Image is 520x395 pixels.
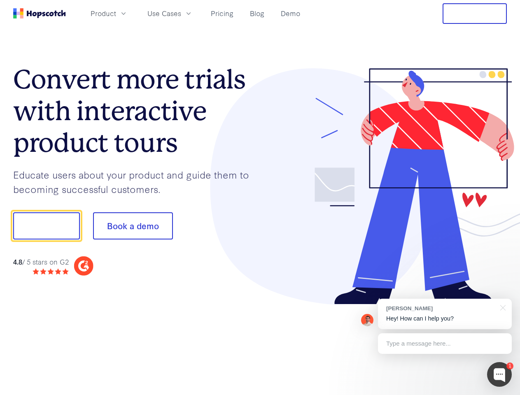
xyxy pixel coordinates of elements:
p: Educate users about your product and guide them to becoming successful customers. [13,167,260,196]
span: Use Cases [147,8,181,19]
div: 1 [506,362,513,369]
a: Demo [277,7,303,20]
button: Use Cases [142,7,198,20]
button: Show me! [13,212,80,239]
h1: Convert more trials with interactive product tours [13,64,260,158]
button: Product [86,7,133,20]
a: Home [13,8,66,19]
div: Type a message here... [378,333,512,354]
span: Product [91,8,116,19]
button: Free Trial [443,3,507,24]
strong: 4.8 [13,257,22,266]
button: Book a demo [93,212,173,239]
p: Hey! How can I help you? [386,314,504,323]
a: Pricing [208,7,237,20]
img: Mark Spera [361,314,373,326]
div: [PERSON_NAME] [386,304,495,312]
div: / 5 stars on G2 [13,257,69,267]
a: Blog [247,7,268,20]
